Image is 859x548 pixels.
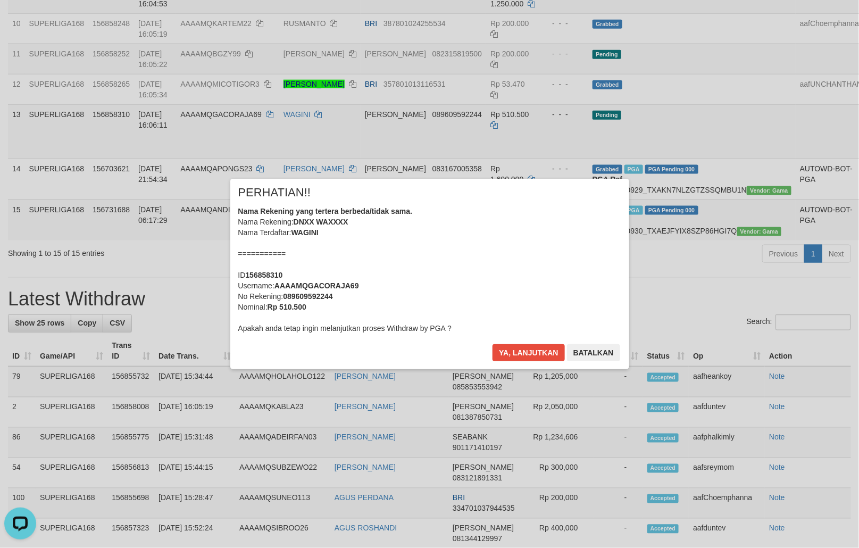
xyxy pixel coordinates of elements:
[283,292,332,301] b: 089609592244
[246,271,283,279] b: 156858310
[567,344,620,361] button: Batalkan
[294,218,348,226] b: DNXX WAXXXX
[238,207,413,215] b: Nama Rekening yang tertera berbeda/tidak sama.
[4,4,36,36] button: Open LiveChat chat widget
[268,303,306,311] b: Rp 510.500
[238,187,311,198] span: PERHATIAN!!
[238,206,621,334] div: Nama Rekening: Nama Terdaftar: =========== ID Username: No Rekening: Nominal: Apakah anda tetap i...
[291,228,319,237] b: WAGINI
[493,344,565,361] button: Ya, lanjutkan
[274,281,359,290] b: AAAAMQGACORAJA69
